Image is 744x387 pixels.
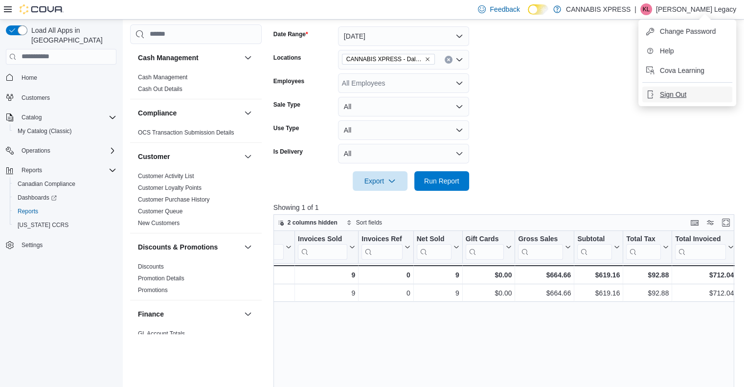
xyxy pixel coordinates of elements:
p: [PERSON_NAME] Legacy [656,3,736,15]
div: Gross Sales [518,234,563,259]
span: Canadian Compliance [18,180,75,188]
button: Finance [242,308,254,320]
button: [US_STATE] CCRS [10,218,120,232]
a: Cash Out Details [138,86,182,92]
a: New Customers [138,220,180,227]
div: 9 [417,287,459,299]
button: Export [353,171,407,191]
button: Invoices Sold [298,234,355,259]
button: Reports [2,163,120,177]
button: Discounts & Promotions [242,241,254,253]
span: Run Report [424,176,459,186]
div: Finance [130,328,262,355]
span: Washington CCRS [14,219,116,231]
span: Canadian Compliance [14,178,116,190]
h3: Customer [138,152,170,161]
div: Compliance [130,127,262,142]
span: Load All Apps in [GEOGRAPHIC_DATA] [27,25,116,45]
a: Promotion Details [138,275,184,282]
a: Reports [14,205,42,217]
div: $619.16 [577,287,620,299]
h3: Finance [138,309,164,319]
div: $92.88 [626,269,669,281]
button: Operations [2,144,120,158]
button: Cash Management [138,53,240,63]
div: 0 [361,287,410,299]
nav: Complex example [6,67,116,278]
button: Catalog [2,111,120,124]
div: Invoices Ref [361,234,402,259]
span: Reports [18,164,116,176]
button: Compliance [242,107,254,119]
button: Compliance [138,108,240,118]
span: My Catalog (Classic) [18,127,72,135]
div: Total Tax [626,234,661,259]
span: Home [18,71,116,84]
div: $619.16 [577,269,620,281]
button: Reports [10,205,120,218]
div: [DATE] [225,287,292,299]
div: Date [225,234,284,259]
label: Use Type [273,124,299,132]
a: Customer Activity List [138,173,194,180]
div: 0 [361,269,410,281]
input: Dark Mode [528,4,548,15]
h3: Discounts & Promotions [138,242,218,252]
span: My Catalog (Classic) [14,125,116,137]
span: [US_STATE] CCRS [18,221,68,229]
a: Discounts [138,263,164,270]
span: Customers [22,94,50,102]
span: CANNABIS XPRESS - Dalhousie (William Street) [342,54,435,65]
button: Net Sold [416,234,459,259]
p: Showing 1 of 1 [273,203,739,212]
a: Customer Queue [138,208,182,215]
div: $0.00 [466,287,512,299]
p: CANNABIS XPRESS [566,3,631,15]
button: 2 columns hidden [274,217,341,228]
span: Operations [22,147,50,155]
button: Remove CANNABIS XPRESS - Dalhousie (William Street) from selection in this group [425,56,430,62]
div: Customer [130,170,262,233]
a: [US_STATE] CCRS [14,219,72,231]
span: Settings [22,241,43,249]
span: Reports [14,205,116,217]
span: Cova Learning [660,66,704,75]
div: 9 [298,287,355,299]
button: Sort fields [342,217,386,228]
a: Customer Loyalty Points [138,184,202,191]
div: $0.00 [465,269,512,281]
span: Home [22,74,37,82]
a: Dashboards [10,191,120,205]
button: Total Tax [626,234,669,259]
label: Date Range [273,30,308,38]
button: Gift Cards [465,234,512,259]
span: Operations [18,145,116,157]
button: Cash Management [242,52,254,64]
div: Discounts & Promotions [130,261,262,300]
button: Catalog [18,112,45,123]
a: Customers [18,92,54,104]
button: Home [2,70,120,85]
button: All [338,120,469,140]
h3: Compliance [138,108,177,118]
div: Gross Sales [518,234,563,244]
span: Sort fields [356,219,382,227]
button: My Catalog (Classic) [10,124,120,138]
div: $664.66 [518,269,571,281]
span: Customers [18,91,116,104]
span: Change Password [660,26,716,36]
button: Reports [18,164,46,176]
a: Settings [18,239,46,251]
div: Total Tax [626,234,661,244]
span: Cash Out Details [138,85,182,93]
div: Net Sold [416,234,451,244]
div: Gift Card Sales [465,234,504,259]
span: Customer Activity List [138,172,194,180]
span: Promotions [138,286,168,294]
button: Canadian Compliance [10,177,120,191]
div: $712.04 [675,287,734,299]
button: Enter fullscreen [720,217,732,228]
button: Total Invoiced [675,234,734,259]
a: Home [18,72,41,84]
a: Dashboards [14,192,61,204]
